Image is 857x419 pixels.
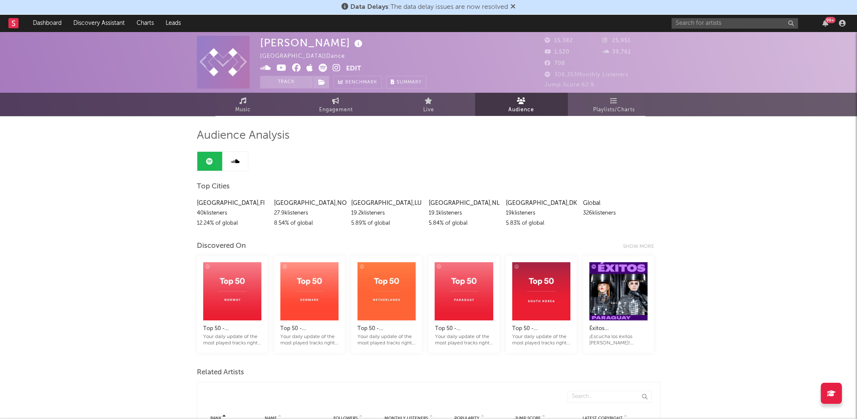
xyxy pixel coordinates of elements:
[260,76,313,89] button: Track
[357,334,416,346] div: Your daily update of the most played tracks right now - [GEOGRAPHIC_DATA].
[197,182,230,192] span: Top Cities
[428,198,499,208] div: [GEOGRAPHIC_DATA] , NL
[290,93,382,116] a: Engagement
[235,105,251,115] span: Music
[589,334,647,346] div: ¡Escucha los éxitos [PERSON_NAME]! Foto: [PERSON_NAME]!
[197,218,268,228] div: 12.24 % of global
[357,324,416,334] div: Top 50 - [GEOGRAPHIC_DATA]
[274,198,345,208] div: [GEOGRAPHIC_DATA] , NO
[435,324,493,334] div: Top 50 - [GEOGRAPHIC_DATA]
[67,15,131,32] a: Discovery Assistant
[506,208,577,218] div: 19k listeners
[428,218,499,228] div: 5.84 % of global
[351,218,422,228] div: 5.89 % of global
[160,15,187,32] a: Leads
[568,93,661,116] a: Playlists/Charts
[593,105,635,115] span: Playlists/Charts
[197,208,268,218] div: 40k listeners
[197,93,290,116] a: Music
[506,198,577,208] div: [GEOGRAPHIC_DATA] , DK
[260,51,355,62] div: [GEOGRAPHIC_DATA] | Dance
[512,324,570,334] div: Top 50 - [GEOGRAPHIC_DATA]
[350,4,508,11] span: : The data delay issues are now resolved
[512,334,570,346] div: Your daily update of the most played tracks right now - [GEOGRAPHIC_DATA].
[351,198,422,208] div: [GEOGRAPHIC_DATA] , LU
[280,334,339,346] div: Your daily update of the most played tracks right now - [GEOGRAPHIC_DATA].
[428,208,499,218] div: 19.1k listeners
[203,334,261,346] div: Your daily update of the most played tracks right now - [GEOGRAPHIC_DATA].
[435,315,493,346] a: Top 50 - [GEOGRAPHIC_DATA]Your daily update of the most played tracks right now - [GEOGRAPHIC_DATA].
[274,218,345,228] div: 8.54 % of global
[545,49,570,55] span: 1,520
[545,82,594,88] span: Jump Score: 62.9
[386,76,426,89] button: Summary
[319,105,353,115] span: Engagement
[583,208,654,218] div: 326k listeners
[602,49,631,55] span: 39,761
[602,38,631,43] span: 25,951
[423,105,434,115] span: Live
[197,198,268,208] div: [GEOGRAPHIC_DATA] , FI
[333,76,382,89] a: Benchmark
[203,315,261,346] a: Top 50 - [GEOGRAPHIC_DATA]Your daily update of the most played tracks right now - [GEOGRAPHIC_DATA].
[510,4,516,11] span: Dismiss
[435,334,493,346] div: Your daily update of the most played tracks right now - [GEOGRAPHIC_DATA].
[27,15,67,32] a: Dashboard
[506,218,577,228] div: 5.83 % of global
[512,315,570,346] a: Top 50 - [GEOGRAPHIC_DATA]Your daily update of the most played tracks right now - [GEOGRAPHIC_DATA].
[260,36,365,50] div: [PERSON_NAME]
[567,391,652,403] input: Search...
[197,131,290,141] span: Audience Analysis
[280,324,339,334] div: Top 50 - [GEOGRAPHIC_DATA]
[545,72,629,78] span: 306,353 Monthly Listeners
[589,324,647,334] div: Éxitos [GEOGRAPHIC_DATA]
[131,15,160,32] a: Charts
[197,241,246,251] div: Discovered On
[589,315,647,346] a: Éxitos [GEOGRAPHIC_DATA]¡Escucha los éxitos [PERSON_NAME]!Foto: [PERSON_NAME]!
[203,324,261,334] div: Top 50 - [GEOGRAPHIC_DATA]
[822,20,828,27] button: 99+
[350,4,388,11] span: Data Delays
[545,61,565,66] span: 708
[274,208,345,218] div: 27.9k listeners
[357,315,416,346] a: Top 50 - [GEOGRAPHIC_DATA]Your daily update of the most played tracks right now - [GEOGRAPHIC_DATA].
[346,64,361,74] button: Edit
[197,368,244,378] span: Related Artists
[351,208,422,218] div: 19.2k listeners
[623,242,661,252] div: Show more
[583,198,654,208] div: Global
[397,80,422,85] span: Summary
[545,38,573,43] span: 15,382
[508,105,534,115] span: Audience
[825,17,836,23] div: 99 +
[475,93,568,116] a: Audience
[382,93,475,116] a: Live
[280,315,339,346] a: Top 50 - [GEOGRAPHIC_DATA]Your daily update of the most played tracks right now - [GEOGRAPHIC_DATA].
[672,18,798,29] input: Search for artists
[345,78,377,88] span: Benchmark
